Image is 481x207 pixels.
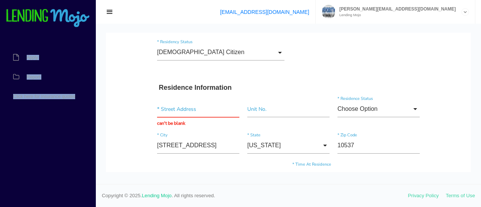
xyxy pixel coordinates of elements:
a: Privacy Policy [408,193,439,198]
img: Profile image [322,5,336,19]
a: Lending Mojo [142,193,172,198]
span: [PERSON_NAME][EMAIL_ADDRESS][DOMAIN_NAME] [336,7,456,11]
span: Report [27,75,40,79]
h3: Residence Information [53,51,312,59]
span: Copyright © 2025. . All rights reserved. [102,192,408,199]
small: Lending Mojo [336,13,456,17]
a: [EMAIL_ADDRESS][DOMAIN_NAME] [220,9,309,15]
span: Apply [27,55,38,60]
span: Click here for insurance quotes [13,94,75,99]
img: logo-small.png [6,9,90,28]
a: Terms of Use [446,193,475,198]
